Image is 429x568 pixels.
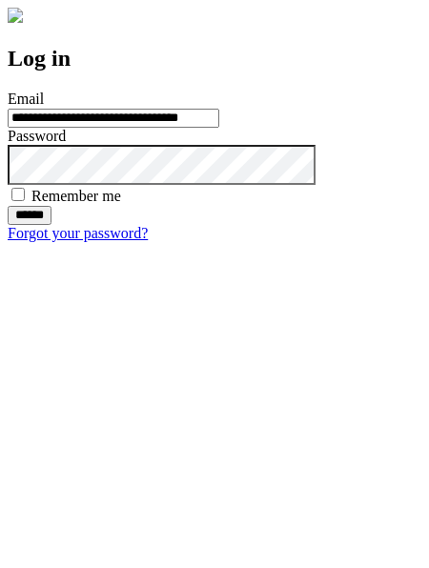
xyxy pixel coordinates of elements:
[8,8,23,23] img: logo-4e3dc11c47720685a147b03b5a06dd966a58ff35d612b21f08c02c0306f2b779.png
[31,188,121,204] label: Remember me
[8,91,44,107] label: Email
[8,128,66,144] label: Password
[8,225,148,241] a: Forgot your password?
[8,46,421,71] h2: Log in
